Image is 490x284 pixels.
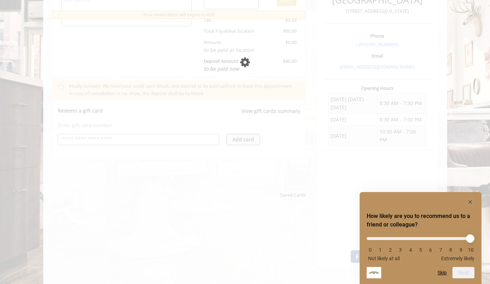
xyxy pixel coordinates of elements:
[367,198,474,278] div: How likely are you to recommend us to a friend or colleague? Select an option from 0 to 10, with ...
[441,256,474,261] span: Extremely likely
[447,247,454,253] li: 8
[427,247,434,253] li: 6
[367,247,374,253] li: 0
[438,270,447,275] button: Skip
[397,247,404,253] li: 3
[457,247,464,253] li: 9
[368,256,400,261] span: Not likely at all
[452,267,474,278] button: Next question
[466,198,474,206] button: Hide survey
[367,232,474,261] div: How likely are you to recommend us to a friend or colleague? Select an option from 0 to 10, with ...
[467,247,474,253] li: 10
[417,247,424,253] li: 5
[407,247,414,253] li: 4
[377,247,384,253] li: 1
[387,247,394,253] li: 2
[437,247,444,253] li: 7
[367,212,474,229] h2: How likely are you to recommend us to a friend or colleague? Select an option from 0 to 10, with ...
